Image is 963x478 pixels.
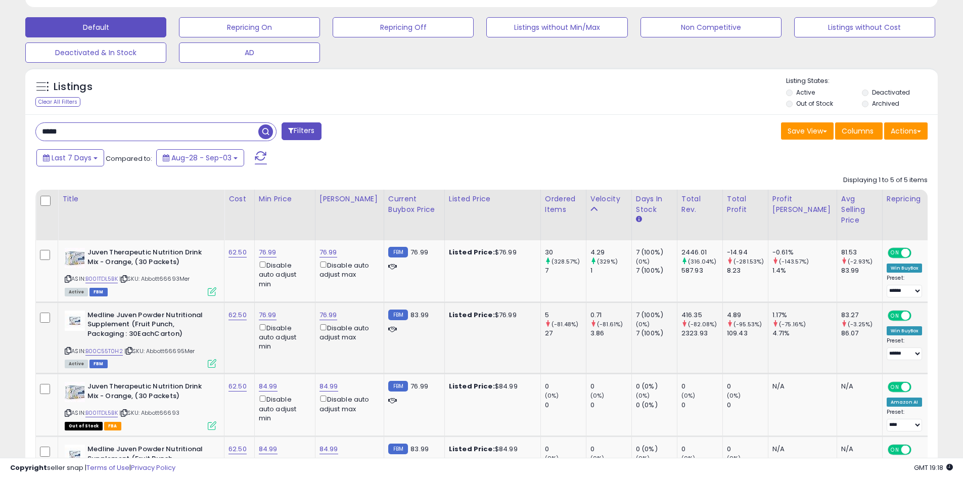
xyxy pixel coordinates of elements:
[333,17,474,37] button: Repricing Off
[228,381,247,392] a: 62.50
[636,215,642,224] small: Days In Stock.
[449,381,495,391] b: Listed Price:
[636,320,650,328] small: (0%)
[733,320,762,328] small: (-95.53%)
[796,88,815,97] label: Active
[449,444,495,454] b: Listed Price:
[319,194,380,204] div: [PERSON_NAME]
[410,381,428,391] span: 76.99
[887,264,923,273] div: Win BuyBox
[681,194,718,215] div: Total Rev.
[727,194,764,215] div: Total Profit
[319,394,376,413] div: Disable auto adjust max
[259,322,307,352] div: Disable auto adjust min
[910,383,926,392] span: OFF
[545,266,586,275] div: 7
[727,392,741,400] small: (0%)
[727,266,768,275] div: 8.23
[449,248,533,257] div: $76.99
[228,310,247,320] a: 62.50
[124,347,195,355] span: | SKU: Abbott66695Mer
[681,329,722,338] div: 2323.93
[841,266,882,275] div: 83.99
[636,266,677,275] div: 7 (100%)
[887,326,923,335] div: Win BuyBox
[85,347,123,356] a: B00C55T0H2
[65,382,216,429] div: ASIN:
[545,392,559,400] small: (0%)
[259,394,307,423] div: Disable auto adjust min
[781,122,834,140] button: Save View
[597,257,618,266] small: (329%)
[681,266,722,275] div: 587.93
[636,392,650,400] small: (0%)
[87,311,210,341] b: Medline Juven Powder Nutritional Supplement (Fruit Punch, Packaging : 30EachCarton)
[410,444,429,454] span: 83.99
[636,194,673,215] div: Days In Stock
[835,122,883,140] button: Columns
[62,194,220,204] div: Title
[65,288,88,296] span: All listings currently available for purchase on Amazon
[87,382,210,403] b: Juven Therapeutic Nutrition Drink Mix - Orange, (30 Packets)
[89,360,108,368] span: FBM
[636,248,677,257] div: 7 (100%)
[545,382,586,391] div: 0
[590,194,627,204] div: Velocity
[727,445,768,454] div: 0
[228,194,250,204] div: Cost
[259,310,277,320] a: 76.99
[779,257,809,266] small: (-143.57%)
[597,320,623,328] small: (-81.61%)
[889,383,901,392] span: ON
[848,320,873,328] small: (-3.25%)
[449,311,533,320] div: $76.99
[388,194,440,215] div: Current Buybox Price
[636,257,650,266] small: (0%)
[727,401,768,410] div: 0
[65,382,85,402] img: 41LulXWl6CL._SL40_.jpg
[171,153,232,163] span: Aug-28 - Sep-03
[590,445,631,454] div: 0
[552,320,578,328] small: (-81.48%)
[887,337,923,360] div: Preset:
[727,311,768,320] div: 4.89
[319,322,376,342] div: Disable auto adjust max
[156,149,244,166] button: Aug-28 - Sep-03
[25,42,166,63] button: Deactivated & In Stock
[65,360,88,368] span: All listings currently available for purchase on Amazon
[796,99,833,108] label: Out of Stock
[87,445,210,475] b: Medline Juven Powder Nutritional Supplement (Fruit Punch, Packaging : 30EachCarton)
[887,275,923,297] div: Preset:
[889,311,901,320] span: ON
[590,382,631,391] div: 0
[449,310,495,320] b: Listed Price:
[681,401,722,410] div: 0
[772,248,837,257] div: -0.61%
[10,463,175,473] div: seller snap | |
[841,248,882,257] div: 81.53
[727,382,768,391] div: 0
[590,248,631,257] div: 4.29
[841,194,878,226] div: Avg Selling Price
[889,446,901,454] span: ON
[36,149,104,166] button: Last 7 Days
[65,422,103,430] span: All listings that are currently out of stock and unavailable for purchase on Amazon
[545,311,586,320] div: 5
[85,275,118,283] a: B001TDL5BK
[843,176,928,185] div: Displaying 1 to 5 of 5 items
[319,259,376,279] div: Disable auto adjust max
[727,248,768,257] div: -14.94
[887,398,922,407] div: Amazon AI
[119,275,190,283] span: | SKU: Abbott66693Mer
[590,266,631,275] div: 1
[410,247,428,257] span: 76.99
[65,248,216,295] div: ASIN:
[449,445,533,454] div: $84.99
[681,382,722,391] div: 0
[86,463,129,472] a: Terms of Use
[552,257,580,266] small: (328.57%)
[733,257,764,266] small: (-281.53%)
[688,257,716,266] small: (316.04%)
[681,311,722,320] div: 416.35
[282,122,321,140] button: Filters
